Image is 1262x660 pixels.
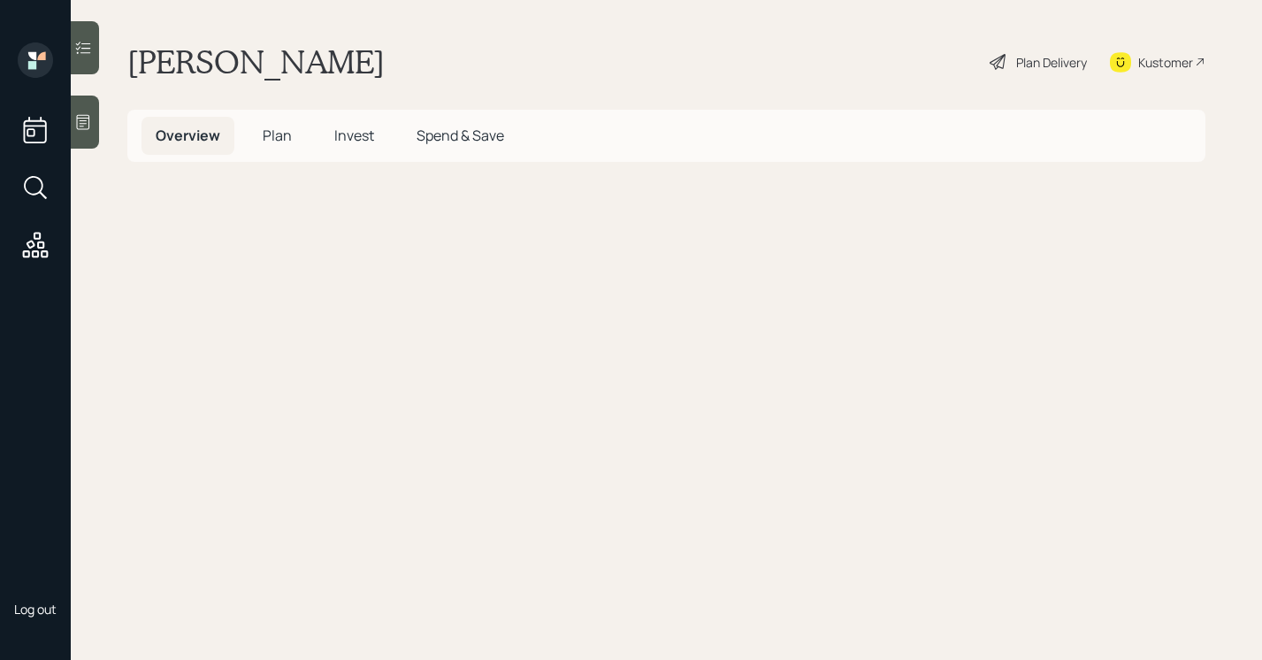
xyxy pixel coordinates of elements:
[1016,53,1087,72] div: Plan Delivery
[156,126,220,145] span: Overview
[127,42,385,81] h1: [PERSON_NAME]
[18,544,53,579] img: retirable_logo.png
[417,126,504,145] span: Spend & Save
[263,126,292,145] span: Plan
[1138,53,1193,72] div: Kustomer
[334,126,374,145] span: Invest
[14,601,57,618] div: Log out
